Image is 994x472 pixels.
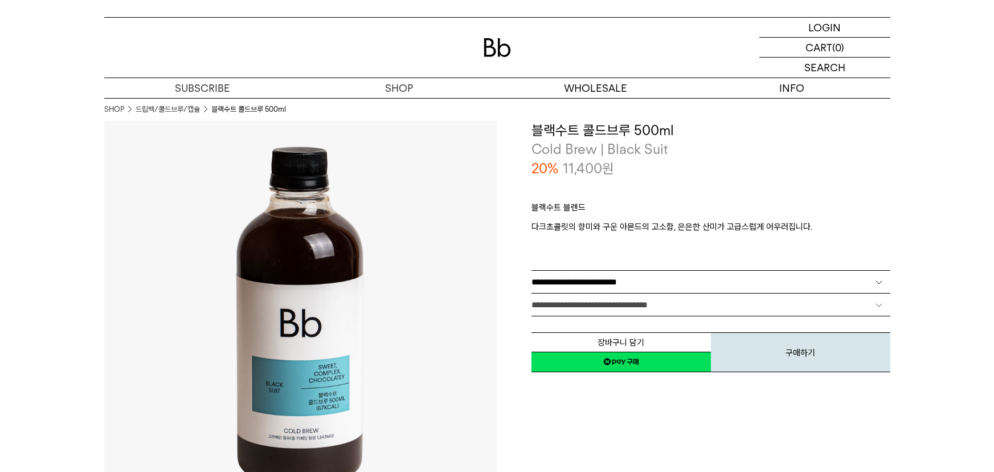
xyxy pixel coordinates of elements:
[531,140,890,159] p: Cold Brew | Black Suit
[136,104,200,115] a: 드립백/콜드브루/캡슐
[531,352,711,372] a: 새창
[104,78,301,98] a: SUBSCRIBE
[484,38,511,57] img: 로고
[804,58,845,78] p: SEARCH
[694,78,890,98] p: INFO
[759,38,890,58] a: CART (0)
[602,160,614,177] span: 원
[104,104,124,115] a: SHOP
[211,104,286,115] li: 블랙수트 콜드브루 500ml
[563,159,614,178] p: 11,400
[531,159,558,178] p: 20%
[301,78,497,98] a: SHOP
[808,18,841,37] p: LOGIN
[531,201,890,220] p: 블랙수트 블렌드
[832,38,844,57] p: (0)
[531,121,890,140] h3: 블랙수트 콜드브루 500ml
[805,38,832,57] p: CART
[531,332,711,352] button: 장바구니 담기
[759,18,890,38] a: LOGIN
[497,78,694,98] p: WHOLESALE
[711,332,890,372] button: 구매하기
[531,220,890,247] p: 다크초콜릿의 향미와 구운 아몬드의 고소함, 은은한 산미가 고급스럽게 어우러집니다.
